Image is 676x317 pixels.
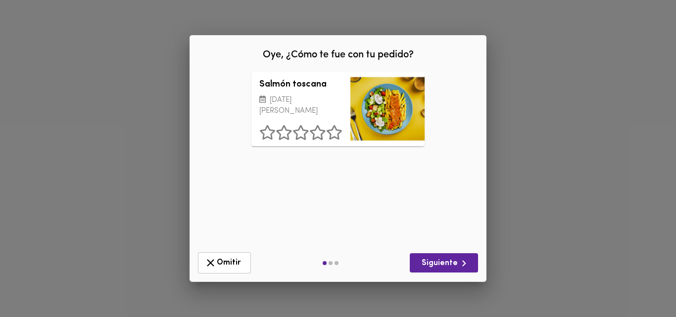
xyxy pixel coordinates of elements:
p: [DATE][PERSON_NAME] [259,95,342,117]
button: Siguiente [410,253,478,272]
span: Siguiente [418,257,470,270]
iframe: Messagebird Livechat Widget [619,260,666,307]
button: Omitir [198,252,251,273]
div: Salmón toscana [350,72,425,146]
h3: Salmón toscana [259,80,342,90]
span: Oye, ¿Cómo te fue con tu pedido? [263,50,414,60]
span: Omitir [204,257,244,269]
